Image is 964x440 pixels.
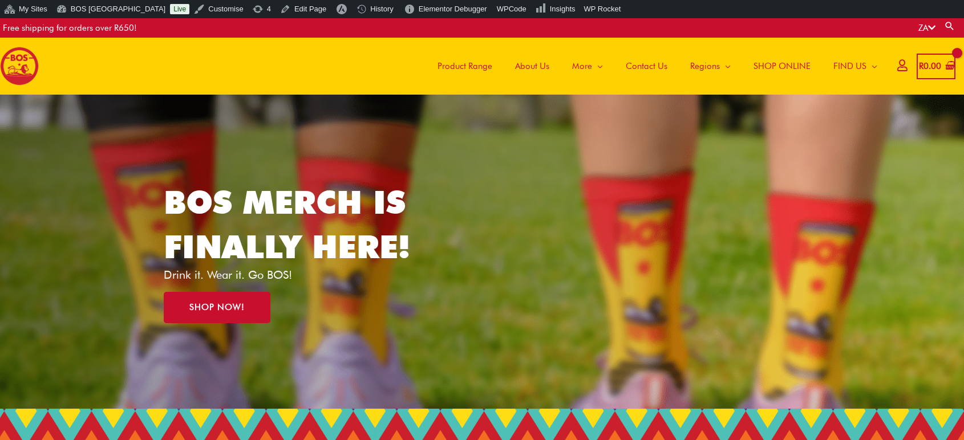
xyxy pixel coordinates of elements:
[561,38,614,95] a: More
[426,38,504,95] a: Product Range
[690,49,720,83] span: Regions
[164,269,427,280] p: Drink it. Wear it. Go BOS!
[418,38,889,95] nav: Site Navigation
[919,61,924,71] span: R
[917,54,955,79] a: View Shopping Cart, empty
[438,49,492,83] span: Product Range
[189,303,245,312] span: SHOP NOW!
[614,38,679,95] a: Contact Us
[170,4,189,14] a: Live
[679,38,742,95] a: Regions
[572,49,592,83] span: More
[918,23,935,33] a: ZA
[754,49,811,83] span: SHOP ONLINE
[626,49,667,83] span: Contact Us
[833,49,866,83] span: FIND US
[164,183,410,266] a: BOS MERCH IS FINALLY HERE!
[919,61,941,71] bdi: 0.00
[515,49,549,83] span: About Us
[164,292,270,323] a: SHOP NOW!
[504,38,561,95] a: About Us
[742,38,822,95] a: SHOP ONLINE
[3,18,137,38] div: Free shipping for orders over R650!
[944,21,955,31] a: Search button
